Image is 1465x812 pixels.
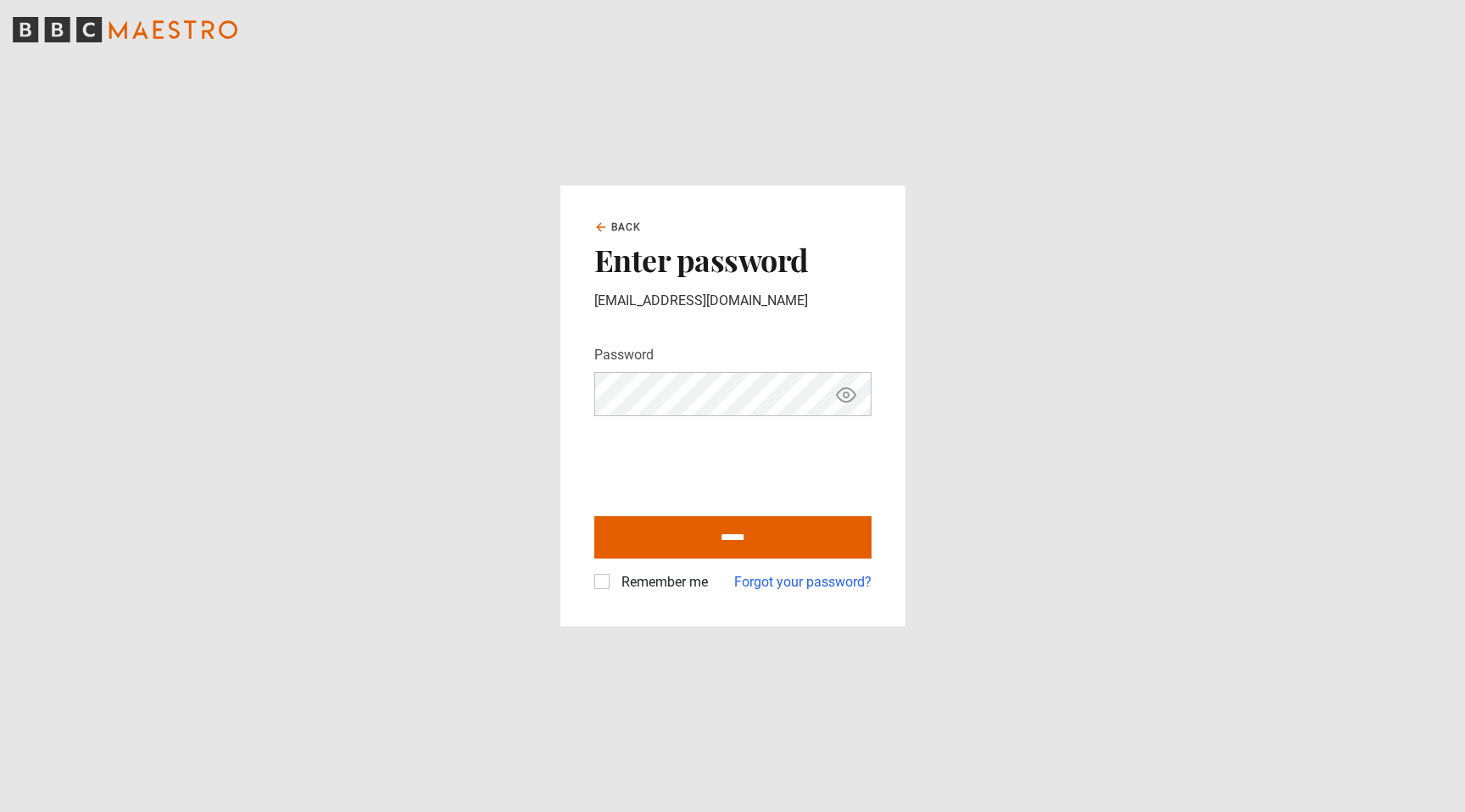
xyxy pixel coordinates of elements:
p: [EMAIL_ADDRESS][DOMAIN_NAME] [594,291,872,311]
button: Show password [832,380,861,409]
h2: Enter password [594,242,872,277]
a: Forgot your password? [734,572,872,592]
svg: BBC Maestro [13,17,237,42]
a: Back [594,220,642,235]
span: Back [611,220,642,235]
iframe: reCAPTCHA [594,430,852,496]
label: Password [594,345,654,365]
label: Remember me [615,572,708,592]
